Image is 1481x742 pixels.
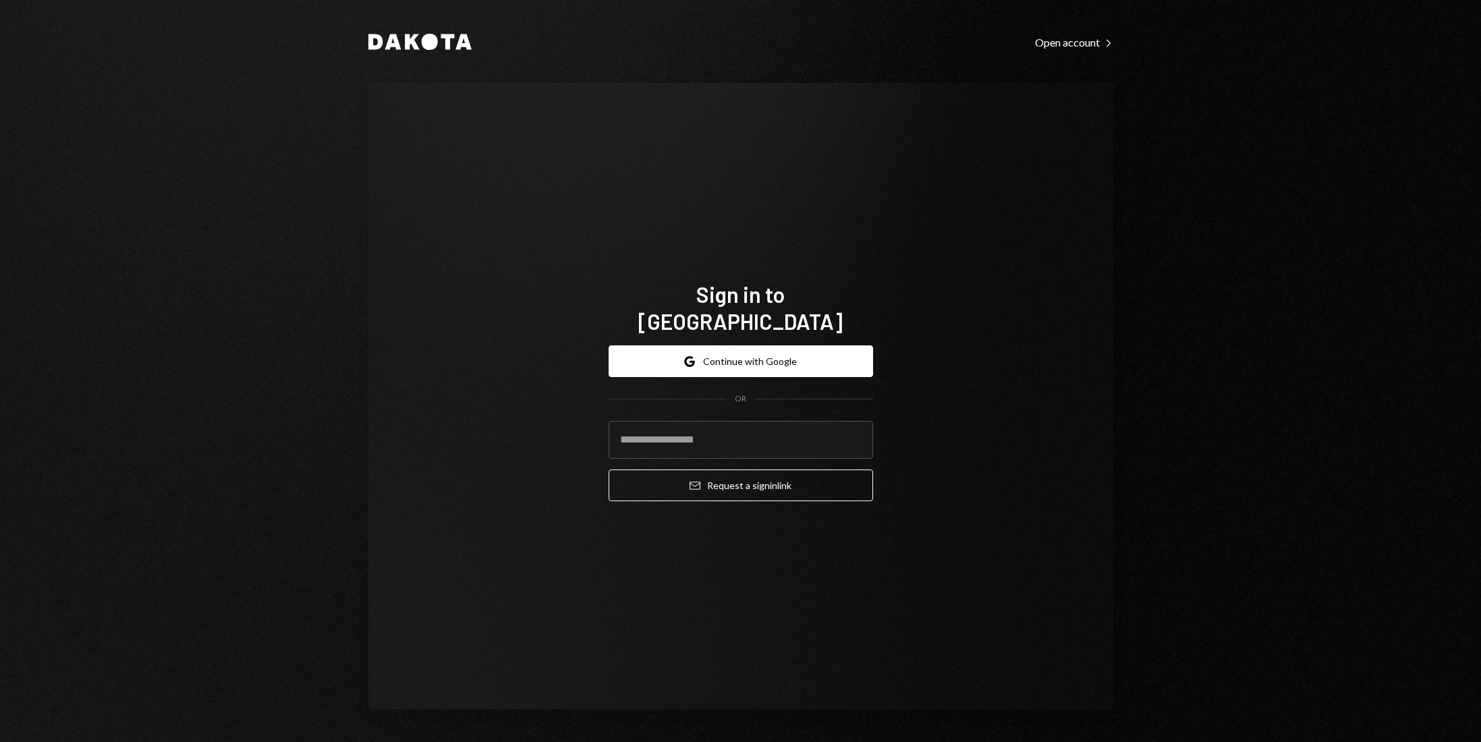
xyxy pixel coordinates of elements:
button: Request a signinlink [609,469,873,501]
div: Open account [1035,36,1113,49]
div: OR [735,393,746,405]
button: Continue with Google [609,345,873,377]
h1: Sign in to [GEOGRAPHIC_DATA] [609,281,873,335]
a: Open account [1035,34,1113,49]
